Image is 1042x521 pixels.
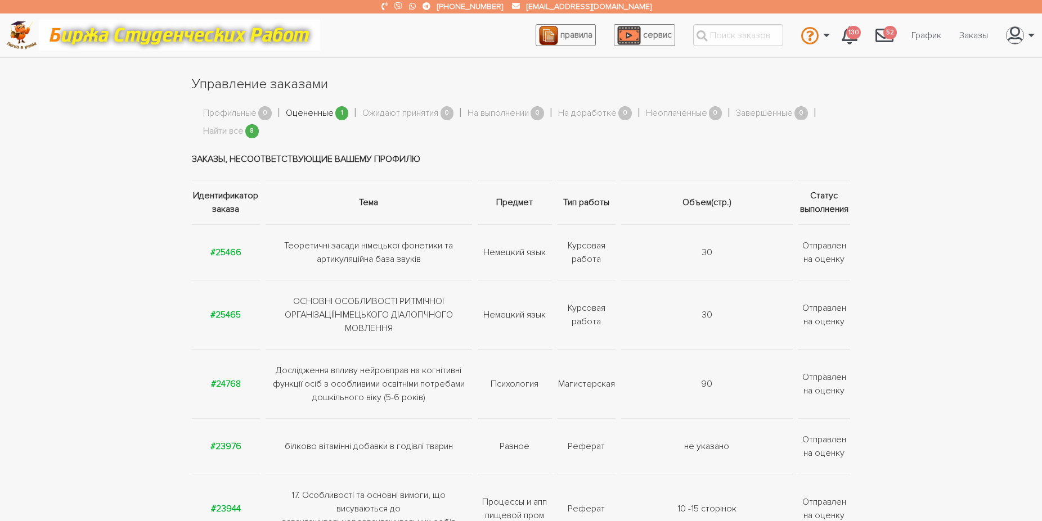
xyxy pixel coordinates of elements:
td: Дослідження впливу нейровправ на когнітивні функції осіб з особливими освітніми потребами дошкіль... [263,350,475,419]
td: ОСНОВНІ ОСОБЛИВОСТІ РИТМІЧНОЇ ОРГАНІЗАЦІЇНІМЕЦЬКОГО ДІАЛОГІЧНОГО МОВЛЕННЯ [263,280,475,350]
img: motto-12e01f5a76059d5f6a28199ef077b1f78e012cfde436ab5cf1d4517935686d32.gif [39,20,320,51]
th: Объем(стр.) [618,180,796,225]
img: play_icon-49f7f135c9dc9a03216cfdbccbe1e3994649169d890fb554cedf0eac35a01ba8.png [617,26,641,45]
td: Отправлен на оценку [796,225,850,280]
td: Курсовая работа [555,225,618,280]
span: 130 [846,26,861,40]
td: Теоретичні засади німецької фонетики та артикуляційна база звуків [263,225,475,280]
span: 8 [245,124,259,138]
span: 1 [335,106,349,120]
a: На выполнении [468,106,529,121]
a: Оцененные [286,106,334,121]
th: Предмет [475,180,554,225]
th: Тема [263,180,475,225]
a: правила [536,24,596,46]
span: 0 [794,106,808,120]
td: Психология [475,350,554,419]
a: Неоплаченные [646,106,707,121]
td: Отправлен на оценку [796,280,850,350]
td: не указано [618,419,796,474]
a: [PHONE_NUMBER] [437,2,503,11]
th: Тип работы [555,180,618,225]
span: 0 [258,106,272,120]
td: Курсовая работа [555,280,618,350]
a: #25466 [210,247,241,258]
td: білково вітамінні добавки в годівлі тварин [263,419,475,474]
a: Ожидают принятия [362,106,438,121]
a: На доработке [558,106,617,121]
a: 52 [866,20,902,51]
td: Магистерская [555,350,618,419]
td: Немецкий язык [475,280,554,350]
span: правила [560,29,592,40]
span: 0 [709,106,722,120]
td: Отправлен на оценку [796,419,850,474]
a: #24768 [211,378,241,389]
span: 0 [618,106,632,120]
td: 90 [618,350,796,419]
td: Реферат [555,419,618,474]
a: #23944 [211,503,241,514]
a: Найти все [203,124,244,139]
td: Разное [475,419,554,474]
img: logo-c4363faeb99b52c628a42810ed6dfb4293a56d4e4775eb116515dfe7f33672af.png [6,21,37,49]
a: сервис [614,24,675,46]
td: 30 [618,280,796,350]
th: Идентификатор заказа [192,180,263,225]
a: Завершенные [736,106,793,121]
a: 130 [833,20,866,51]
span: 52 [883,26,897,40]
td: 30 [618,225,796,280]
td: Отправлен на оценку [796,350,850,419]
span: сервис [643,29,672,40]
td: Немецкий язык [475,225,554,280]
span: 0 [531,106,544,120]
a: #25465 [210,309,241,320]
a: Профильные [203,106,257,121]
a: [EMAIL_ADDRESS][DOMAIN_NAME] [527,2,652,11]
a: Заказы [950,25,997,46]
a: #23976 [210,441,241,452]
span: 0 [441,106,454,120]
th: Статус выполнения [796,180,850,225]
img: agreement_icon-feca34a61ba7f3d1581b08bc946b2ec1ccb426f67415f344566775c155b7f62c.png [539,26,558,45]
td: Заказы, несоответствующие вашему профилю [192,138,850,180]
input: Поиск заказов [693,24,783,46]
h1: Управление заказами [192,75,850,94]
a: График [902,25,950,46]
